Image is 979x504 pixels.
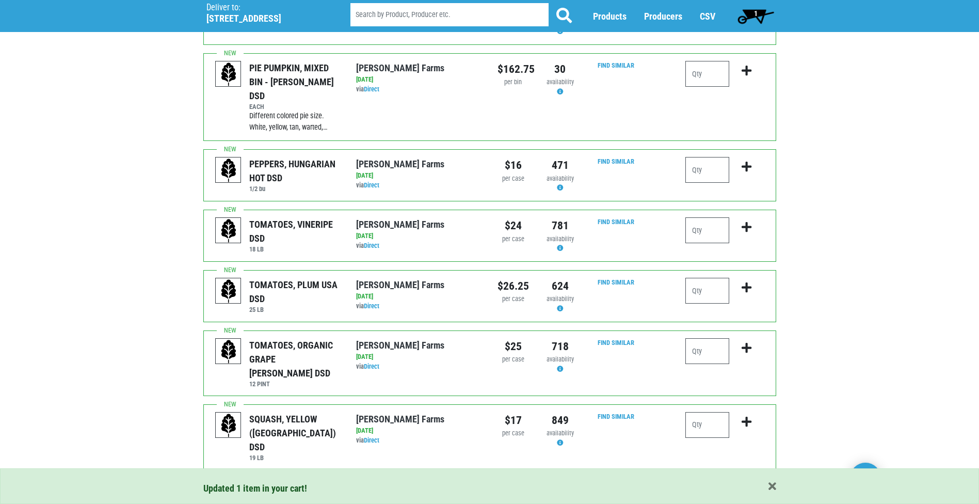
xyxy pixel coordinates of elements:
input: Qty [685,278,729,304]
div: 624 [544,278,576,294]
div: per case [497,429,529,438]
a: Find Similar [598,218,634,226]
a: Direct [364,181,379,189]
div: $162.75 [497,61,529,77]
span: availability [547,355,574,363]
p: Deliver to: [206,3,324,13]
div: TOMATOES, PLUM USA DSD [249,278,341,306]
div: Updated 1 item in your cart! [203,481,776,495]
div: 781 [544,217,576,234]
span: … [323,123,328,132]
input: Qty [685,217,729,243]
div: $25 [497,338,529,355]
h6: 25 LB [249,306,341,313]
h6: 18 LB [249,245,341,253]
div: [DATE] [356,292,482,302]
img: placeholder-variety-43d6402dacf2d531de610a020419775a.svg [216,413,242,438]
div: via [356,85,482,94]
div: [DATE] [356,352,482,362]
div: SQUASH, YELLOW ([GEOGRAPHIC_DATA]) DSD [249,412,341,454]
img: placeholder-variety-43d6402dacf2d531de610a020419775a.svg [216,339,242,365]
div: $16 [497,157,529,174]
div: [DATE] [356,75,482,85]
span: availability [547,295,574,303]
a: [PERSON_NAME] Farms [356,159,444,169]
a: [PERSON_NAME] Farms [356,414,444,424]
a: CSV [700,11,715,22]
div: [DATE] [356,231,482,241]
a: 1 [733,6,779,26]
input: Qty [685,412,729,438]
a: Find Similar [598,61,634,69]
a: Producers [644,11,682,22]
div: 30 [544,61,576,77]
div: per case [497,234,529,244]
a: Direct [364,363,379,370]
div: $17 [497,412,529,429]
span: availability [547,235,574,243]
div: via [356,302,482,311]
h6: EACH [249,103,341,111]
div: $26.25 [497,278,529,294]
div: via [356,181,482,191]
h6: 12 PINT [249,380,341,388]
img: placeholder-variety-43d6402dacf2d531de610a020419775a.svg [216,157,242,183]
div: [DATE] [356,426,482,436]
div: PIE PUMPKIN, MIXED BIN - [PERSON_NAME] DSD [249,61,341,103]
a: [PERSON_NAME] Farms [356,62,444,73]
a: Find Similar [598,157,634,165]
h6: 1/2 bu [249,185,341,193]
img: placeholder-variety-43d6402dacf2d531de610a020419775a.svg [216,278,242,304]
div: Different colored pie size. White, yellow, tan, warted, [249,111,341,133]
a: Find Similar [598,278,634,286]
div: per case [497,355,529,365]
a: Direct [364,302,379,310]
img: placeholder-variety-43d6402dacf2d531de610a020419775a.svg [216,61,242,87]
input: Qty [685,338,729,364]
a: Products [593,11,627,22]
div: $24 [497,217,529,234]
div: per bin [497,77,529,87]
div: via [356,436,482,446]
div: via [356,241,482,251]
span: availability [547,175,574,182]
a: [PERSON_NAME] Farms [356,219,444,230]
div: [DATE] [356,171,482,181]
a: Find Similar [598,413,634,420]
div: 718 [544,338,576,355]
span: availability [547,78,574,86]
div: via [356,362,482,372]
div: TOMATOES, ORGANIC GRAPE [PERSON_NAME] DSD [249,338,341,380]
span: availability [547,429,574,437]
input: Qty [685,61,729,87]
a: Direct [364,436,379,444]
div: per case [497,174,529,184]
div: 849 [544,412,576,429]
input: Qty [685,157,729,183]
span: 1 [754,9,758,18]
div: PEPPERS, HUNGARIAN HOT DSD [249,157,341,185]
a: Direct [364,85,379,93]
h6: 19 LB [249,454,341,462]
h5: [STREET_ADDRESS] [206,13,324,24]
div: per case [497,294,529,304]
a: Direct [364,242,379,249]
div: TOMATOES, VINERIPE DSD [249,217,341,245]
a: Find Similar [598,339,634,346]
a: [PERSON_NAME] Farms [356,279,444,290]
img: placeholder-variety-43d6402dacf2d531de610a020419775a.svg [216,218,242,244]
input: Search by Product, Producer etc. [350,3,549,26]
a: [PERSON_NAME] Farms [356,340,444,351]
div: 471 [544,157,576,174]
